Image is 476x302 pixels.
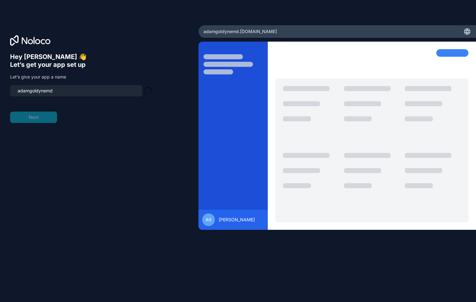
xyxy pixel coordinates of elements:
span: [PERSON_NAME] [219,217,255,223]
p: Let’s give your app a name [10,74,151,80]
span: adamgoldynemd .[DOMAIN_NAME] [204,28,277,35]
h6: Hey [PERSON_NAME] 👋 [10,53,151,61]
span: AG [206,217,211,222]
input: my-team [14,86,139,95]
h6: Let’s get your app set up [10,61,151,69]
